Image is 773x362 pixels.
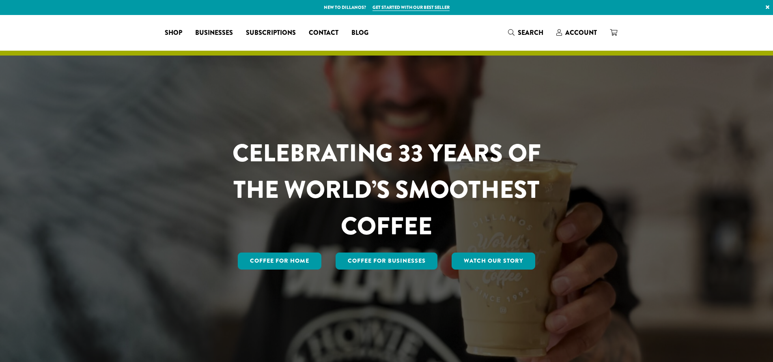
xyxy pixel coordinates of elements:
span: Subscriptions [246,28,296,38]
a: Search [502,26,550,39]
a: Coffee For Businesses [336,253,438,270]
span: Shop [165,28,182,38]
span: Account [565,28,597,37]
a: Shop [158,26,189,39]
span: Businesses [195,28,233,38]
a: Watch Our Story [452,253,535,270]
a: Get started with our best seller [373,4,450,11]
span: Contact [309,28,338,38]
span: Blog [351,28,368,38]
a: Coffee for Home [238,253,321,270]
span: Search [518,28,543,37]
h1: CELEBRATING 33 YEARS OF THE WORLD’S SMOOTHEST COFFEE [209,135,565,244]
